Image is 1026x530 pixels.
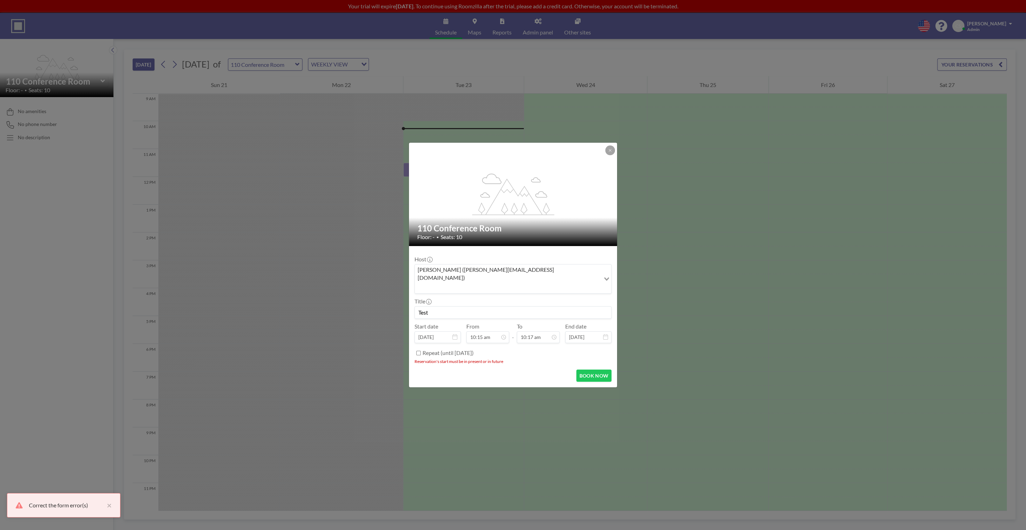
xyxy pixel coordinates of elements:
label: Repeat (until [DATE]) [423,349,474,356]
h2: 110 Conference Room [417,223,609,234]
span: Seats: 10 [441,234,462,240]
span: - [512,325,514,341]
button: close [103,501,112,509]
label: To [517,323,522,330]
li: Reservation's start must be in present or in future [415,359,611,364]
g: flex-grow: 1.2; [472,173,554,215]
label: From [466,323,479,330]
input: Cody's reservation [415,307,611,318]
span: Floor: - [417,234,435,240]
button: BOOK NOW [576,370,611,382]
label: Start date [415,323,438,330]
label: End date [565,323,586,330]
input: Search for option [416,283,600,292]
label: Host [415,256,432,263]
div: Correct the form error(s) [29,501,103,509]
label: Title [415,298,431,305]
div: Search for option [415,264,611,293]
span: [PERSON_NAME] ([PERSON_NAME][EMAIL_ADDRESS][DOMAIN_NAME]) [416,266,599,282]
span: • [436,235,439,240]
